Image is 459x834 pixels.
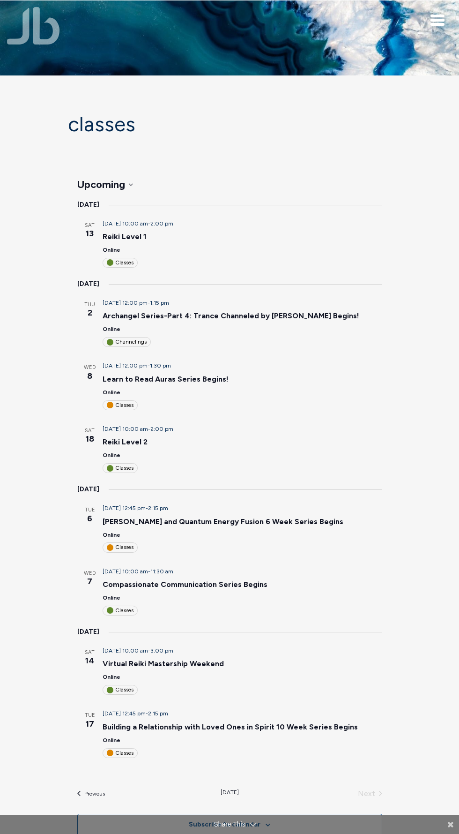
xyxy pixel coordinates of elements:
[77,789,105,799] a: Previous Events
[77,512,103,525] span: 6
[103,337,151,347] div: Channelings
[103,659,224,669] a: Virtual Reiki Mastership Weekend
[103,220,148,227] span: [DATE] 10:00 am
[103,326,120,332] span: Online
[103,532,120,538] span: Online
[148,710,168,717] span: 2:15 pm
[77,227,103,240] span: 13
[103,737,120,744] span: Online
[77,570,103,578] span: Wed
[103,710,168,717] time: -
[103,311,359,321] a: Archangel Series-Part 4: Trance Channeled by [PERSON_NAME] Begins!
[77,627,99,638] time: [DATE]
[77,718,103,730] span: 17
[77,301,103,309] span: Thu
[103,505,168,511] time: -
[103,594,120,601] span: Online
[77,279,99,290] time: [DATE]
[77,712,103,720] span: Tue
[103,568,173,575] time: -
[103,362,171,369] time: -
[103,426,148,432] span: [DATE] 10:00 am
[77,649,103,657] span: Sat
[103,647,148,654] span: [DATE] 10:00 am
[103,580,267,589] a: Compassionate Communication Series Begins
[68,113,391,135] h1: Classes
[103,517,343,526] a: [PERSON_NAME] and Quantum Energy Fusion 6 Week Series Begins
[150,426,173,432] span: 2:00 pm
[103,463,138,473] div: Classes
[103,710,146,717] span: [DATE] 12:45 pm
[103,505,146,511] span: [DATE] 12:45 pm
[77,177,133,192] button: Upcoming
[103,606,138,616] div: Classes
[77,200,99,210] time: [DATE]
[103,685,138,695] div: Classes
[103,220,173,227] time: -
[77,575,103,588] span: 7
[77,506,103,514] span: Tue
[431,14,445,25] button: Toggle navigation
[103,247,120,253] span: Online
[77,427,103,435] span: Sat
[150,362,171,369] span: 1:30 pm
[77,222,103,230] span: Sat
[103,400,138,410] div: Classes
[221,789,239,799] a: Click to select today's date
[103,568,148,575] span: [DATE] 10:00 am
[103,258,138,268] div: Classes
[103,437,148,447] a: Reiki Level 2
[77,307,103,319] span: 2
[150,647,173,654] span: 3:00 pm
[84,790,105,798] span: Previous
[103,748,138,758] div: Classes
[103,375,229,384] a: Learn to Read Auras Series Begins!
[103,232,147,241] a: Reiki Level 1
[103,426,173,432] time: -
[103,300,169,306] time: -
[77,364,103,372] span: Wed
[77,200,382,758] div: List of Events
[77,484,99,495] time: [DATE]
[150,568,173,575] span: 11:30 am
[150,300,169,306] span: 1:15 pm
[103,300,148,306] span: [DATE] 12:00 pm
[103,362,148,369] span: [DATE] 12:00 pm
[103,389,120,396] span: Online
[103,674,120,680] span: Online
[77,178,125,191] span: Upcoming
[103,452,120,458] span: Online
[77,433,103,445] span: 18
[150,220,173,227] span: 2:00 pm
[103,542,138,552] div: Classes
[77,654,103,667] span: 14
[103,647,173,654] time: -
[103,722,358,732] a: Building a Relationship with Loved Ones in Spirit 10 Week Series Begins
[148,505,168,511] span: 2:15 pm
[77,370,103,383] span: 8
[7,7,60,45] img: Jamie Butler. The Everyday Medium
